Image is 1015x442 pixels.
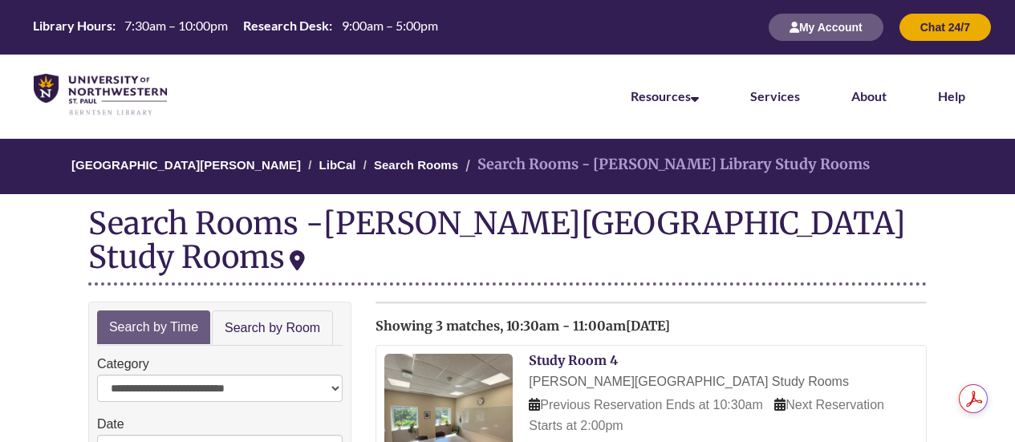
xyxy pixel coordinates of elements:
a: Search by Room [212,310,333,347]
a: My Account [769,20,883,34]
a: Help [938,88,965,103]
a: [GEOGRAPHIC_DATA][PERSON_NAME] [71,158,301,172]
li: Search Rooms - [PERSON_NAME] Library Study Rooms [461,153,870,176]
div: [PERSON_NAME][GEOGRAPHIC_DATA] Study Rooms [529,371,918,392]
span: Previous Reservation Ends at 10:30am [529,398,762,412]
img: UNWSP Library Logo [34,74,167,116]
div: Search Rooms - [88,206,927,285]
span: Next Reservation Starts at 2:00pm [529,398,884,432]
nav: Breadcrumb [88,139,927,194]
label: Category [97,354,149,375]
span: 7:30am – 10:00pm [124,18,228,33]
a: Chat 24/7 [899,20,991,34]
div: [PERSON_NAME][GEOGRAPHIC_DATA] Study Rooms [88,204,906,276]
a: About [851,88,887,103]
a: LibCal [319,158,356,172]
table: Hours Today [26,17,444,36]
a: Search Rooms [374,158,458,172]
a: Hours Today [26,17,444,38]
a: Resources [631,88,699,103]
h2: Showing 3 matches [376,319,927,334]
button: My Account [769,14,883,41]
a: Study Room 4 [529,352,618,368]
label: Date [97,414,124,435]
th: Library Hours: [26,17,118,34]
button: Chat 24/7 [899,14,991,41]
a: Search by Time [97,310,210,345]
span: , 10:30am - 11:00am[DATE] [500,318,670,334]
span: 9:00am – 5:00pm [342,18,438,33]
th: Research Desk: [237,17,335,34]
a: Services [750,88,800,103]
